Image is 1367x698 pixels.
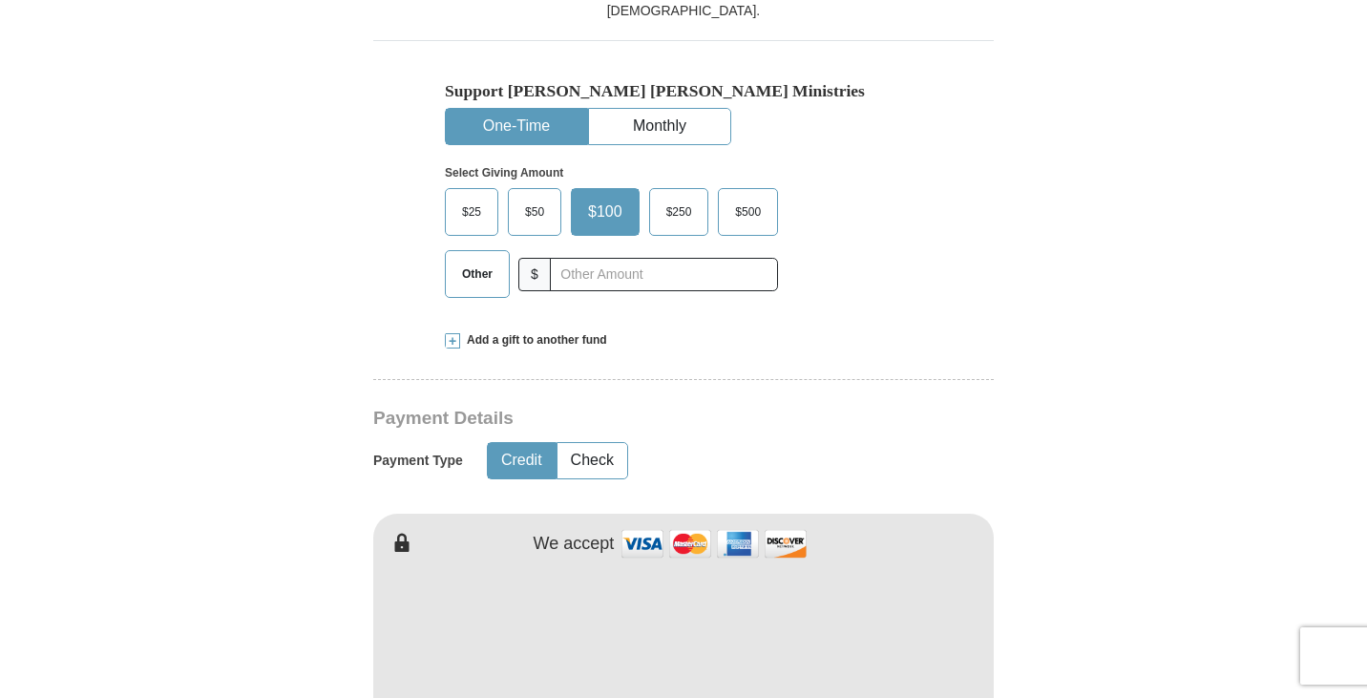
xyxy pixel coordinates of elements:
[446,109,587,144] button: One-Time
[726,198,770,226] span: $500
[488,443,556,478] button: Credit
[619,523,810,564] img: credit cards accepted
[515,198,554,226] span: $50
[557,443,627,478] button: Check
[445,81,922,101] h5: Support [PERSON_NAME] [PERSON_NAME] Ministries
[534,534,615,555] h4: We accept
[657,198,702,226] span: $250
[460,332,607,349] span: Add a gift to another fund
[452,198,491,226] span: $25
[373,453,463,469] h5: Payment Type
[578,198,632,226] span: $100
[550,258,778,291] input: Other Amount
[589,109,730,144] button: Monthly
[445,166,563,180] strong: Select Giving Amount
[452,260,502,288] span: Other
[518,258,551,291] span: $
[373,408,860,430] h3: Payment Details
